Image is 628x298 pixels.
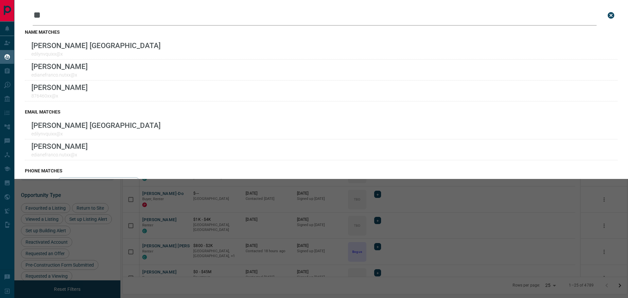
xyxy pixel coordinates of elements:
h3: email matches [25,109,618,114]
h3: phone matches [25,168,618,173]
p: edianefranco.nutxx@x [31,72,88,78]
p: [PERSON_NAME] [GEOGRAPHIC_DATA] [31,41,161,50]
p: edilynvquixx@x [31,131,161,136]
p: 876460xx@x [31,93,88,98]
p: [PERSON_NAME] [GEOGRAPHIC_DATA] [31,121,161,130]
p: edilynvquixx@x [31,51,161,57]
button: close search bar [604,9,618,22]
p: [PERSON_NAME] [31,83,88,92]
p: [PERSON_NAME] [31,142,88,150]
p: edianefranco.nutxx@x [31,152,88,157]
button: show leads not assigned to you [59,177,139,188]
h3: name matches [25,29,618,35]
p: [PERSON_NAME] [31,62,88,71]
